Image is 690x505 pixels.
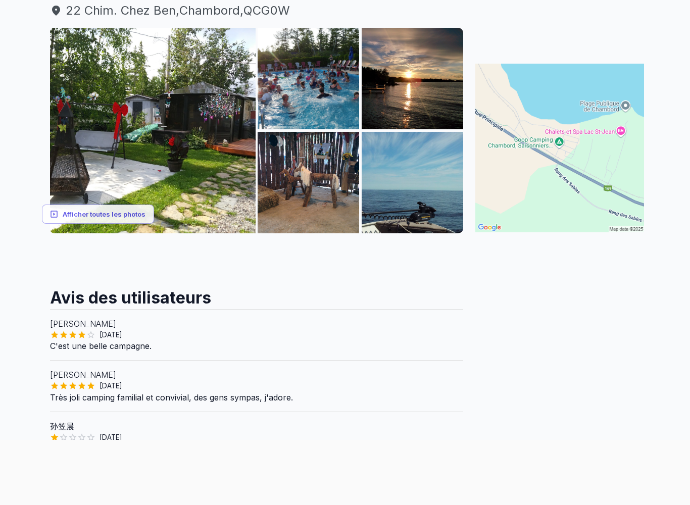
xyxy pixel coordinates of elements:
font: [DATE] [100,433,122,441]
font: 孙笠晨 [50,421,74,431]
font: [PERSON_NAME] [50,319,116,329]
font: C'est une belle campagne. [50,341,152,351]
a: 22 Chim. Chez Ben,Chambord,QC G0W [50,2,463,20]
font: 22 Chim. Chez Ben [66,3,176,18]
font: QC [243,3,261,18]
font: [DATE] [100,382,122,390]
img: AAcXr8oIVBTnyVfBxFJBwCytU-wG908X8DMprqXH9PjQNMyIIT6WwuzfwvybCYVTqObLuOz3o40cK94Dcmeu4g0uShL-E8-q9... [50,28,256,233]
font: [DATE] [100,331,122,339]
img: AAcXr8qVtunZHIgBIUbD6ZS-cj2w0DoxRRK9t-z6Bj9vh1HMGXq53sUW9BmMni1W9925DR743IRAIt4lLLG6Rp8WQfgKxj_2x... [258,28,359,129]
font: Très joli camping familial et convivial, des gens sympas, j'adore. [50,392,293,402]
img: AAcXr8p24q3GR9NKWqbeop0vt41qfNQ2TCWgNENYx3l6b1dACbNdyiMifBsO5ic63ypl_Q-kR00degsXWtrqbFRvAuPNVEyWf... [362,28,463,129]
font: Avis des utilisateurs [50,288,211,308]
img: AAcXr8rhocP4YzWRKZTU6zUEyzq33gSca3Dlgc3WMK5j1wrzw8Bf3J55SARL-vMBLPMhtLzVuU8tpDQJkjUJCEAFX7qgI1Lwp... [258,132,359,233]
button: Afficher toutes les photos [42,205,154,224]
font: , [240,3,243,18]
iframe: Publicité [91,440,599,502]
font: [PERSON_NAME] [50,370,116,380]
font: G0W [261,3,290,18]
font: , [176,3,179,18]
font: Chambord [179,3,240,18]
img: AAcXr8pTgQq3BC81MHJffB1Bml2oua1ARD726NXtEiJmaKdJDGyE2HMXuyWUrLKfkkhIutYQPi2DB-BjmYoaJelWXa50LPpxd... [362,132,463,233]
iframe: Publicité [50,233,463,279]
font: Afficher toutes les photos [63,210,145,218]
iframe: Publicité [475,240,644,367]
img: Plan pour Coop Camping Chambord, Saisonniers seulement, terrain disponible. [475,64,644,232]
